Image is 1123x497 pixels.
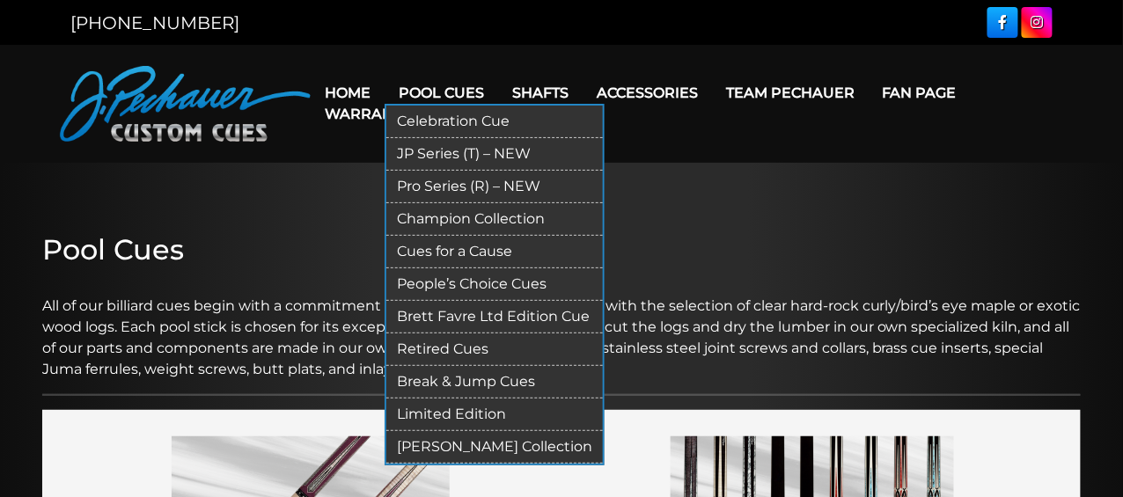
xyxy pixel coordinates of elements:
[385,70,498,115] a: Pool Cues
[583,70,712,115] a: Accessories
[424,91,491,136] a: Cart
[386,431,603,464] a: [PERSON_NAME] Collection
[386,171,603,203] a: Pro Series (R) – NEW
[869,70,971,115] a: Fan Page
[70,12,239,33] a: [PHONE_NUMBER]
[60,66,311,142] img: Pechauer Custom Cues
[712,70,869,115] a: Team Pechauer
[311,91,424,136] a: Warranty
[386,203,603,236] a: Champion Collection
[498,70,583,115] a: Shafts
[386,398,603,431] a: Limited Edition
[42,274,1081,380] p: All of our billiard cues begin with a commitment to total quality control, starting with the sele...
[386,236,603,268] a: Cues for a Cause
[42,233,1081,267] h2: Pool Cues
[386,366,603,398] a: Break & Jump Cues
[386,138,603,171] a: JP Series (T) – NEW
[386,333,603,366] a: Retired Cues
[386,268,603,301] a: People’s Choice Cues
[386,106,603,138] a: Celebration Cue
[311,70,385,115] a: Home
[386,301,603,333] a: Brett Favre Ltd Edition Cue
